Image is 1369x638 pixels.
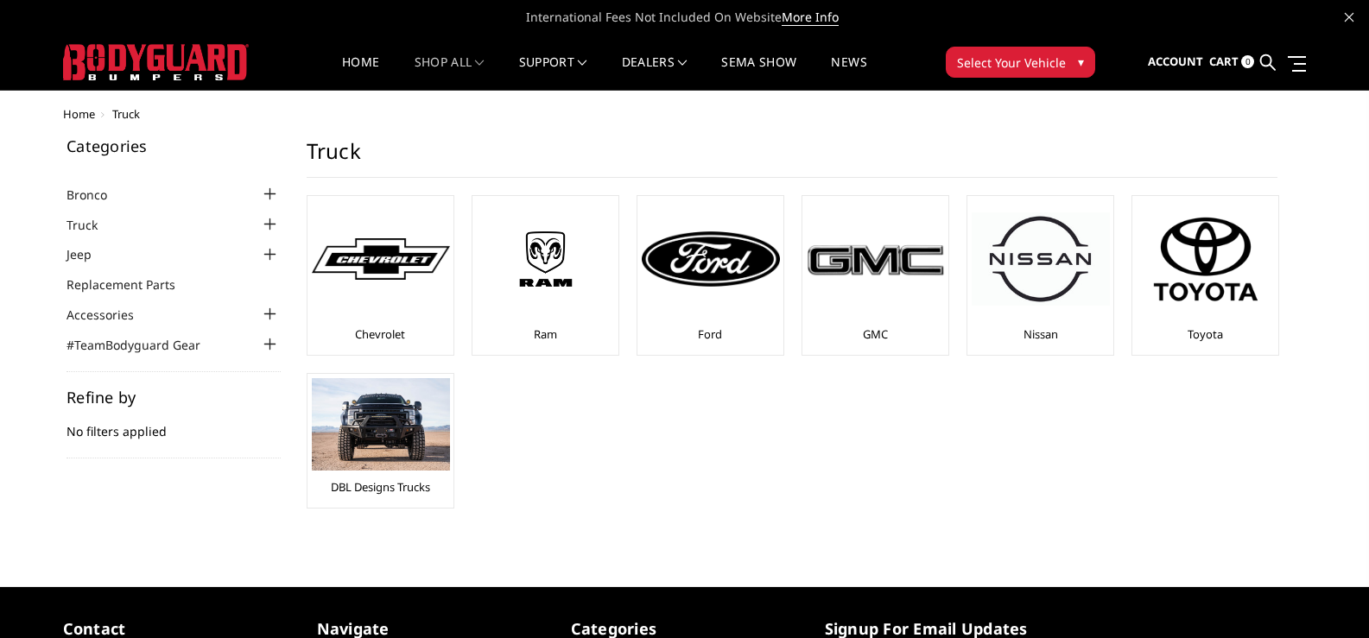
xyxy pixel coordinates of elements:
span: ▾ [1078,53,1084,71]
h1: Truck [307,138,1277,178]
a: Ram [534,326,557,342]
button: Select Your Vehicle [946,47,1095,78]
h5: Categories [67,138,281,154]
a: Bronco [67,186,129,204]
a: More Info [782,9,839,26]
a: Chevrolet [355,326,405,342]
img: BODYGUARD BUMPERS [63,44,249,80]
a: Toyota [1188,326,1223,342]
span: Cart [1209,54,1239,69]
a: Account [1148,39,1203,85]
span: Select Your Vehicle [957,54,1066,72]
a: Accessories [67,306,155,324]
a: GMC [863,326,888,342]
a: Cart 0 [1209,39,1254,85]
a: SEMA Show [721,56,796,90]
span: 0 [1241,55,1254,68]
a: Home [63,106,95,122]
a: DBL Designs Trucks [331,479,430,495]
span: Truck [112,106,140,122]
h5: Refine by [67,389,281,405]
a: Support [519,56,587,90]
a: Dealers [622,56,688,90]
a: Ford [698,326,722,342]
div: No filters applied [67,389,281,458]
a: #TeamBodyguard Gear [67,336,222,354]
a: Jeep [67,245,113,263]
a: Home [342,56,379,90]
span: Account [1148,54,1203,69]
a: Truck [67,216,119,234]
a: News [831,56,866,90]
a: Nissan [1024,326,1058,342]
a: Replacement Parts [67,275,197,294]
a: shop all [415,56,485,90]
